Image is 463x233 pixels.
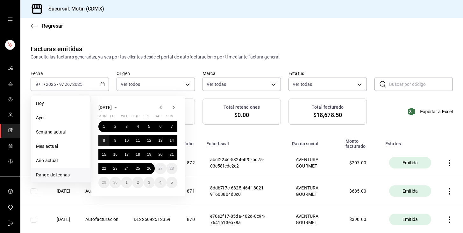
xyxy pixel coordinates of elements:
[98,135,110,146] button: September 8, 2025
[147,166,151,171] abbr: September 26, 2025
[46,82,56,87] input: ----
[342,135,381,149] th: Monto facturado
[98,105,112,110] span: [DATE]
[121,135,132,146] button: September 10, 2025
[57,82,58,87] span: -
[409,108,453,115] span: Exportar a Excel
[98,121,110,132] button: September 1, 2025
[110,121,121,132] button: September 2, 2025
[70,82,72,87] span: /
[125,152,129,157] abbr: September 17, 2025
[132,114,139,121] abbr: Thursday
[224,104,260,111] h3: Total retenciones
[288,149,342,177] th: AVENTURA GOURMET
[110,135,121,146] button: September 9, 2025
[132,135,143,146] button: September 11, 2025
[144,135,155,146] button: September 12, 2025
[110,149,121,160] button: September 16, 2025
[114,138,117,143] abbr: September 9, 2025
[36,114,85,121] span: Ayer
[49,177,78,205] th: [DATE]
[125,166,129,171] abbr: September 24, 2025
[170,152,174,157] abbr: September 21, 2025
[36,157,85,164] span: Año actual
[8,17,13,22] button: open drawer
[78,177,126,205] th: Autofacturación
[144,149,155,160] button: September 19, 2025
[147,138,151,143] abbr: September 12, 2025
[389,78,453,91] input: Buscar por código
[166,114,173,121] abbr: Sunday
[166,163,177,174] button: September 28, 2025
[313,111,342,119] span: $18,678.50
[400,160,420,166] span: Emitida
[121,177,132,188] button: October 1, 2025
[203,149,288,177] th: abcf2246-5324-4f9f-bd75-03c58fede2e2
[59,82,62,87] input: --
[400,188,420,194] span: Emitida
[155,149,166,160] button: September 20, 2025
[312,104,344,111] h3: Total facturado
[98,114,107,121] abbr: Monday
[98,104,119,111] button: [DATE]
[148,124,150,129] abbr: September 5, 2025
[342,177,381,205] th: $ 685.00
[98,163,110,174] button: September 22, 2025
[144,177,155,188] button: October 3, 2025
[158,166,162,171] abbr: September 27, 2025
[103,124,105,129] abbr: September 1, 2025
[171,180,173,185] abbr: October 5, 2025
[137,124,139,129] abbr: September 4, 2025
[40,82,44,87] input: --
[72,82,83,87] input: ----
[144,121,155,132] button: September 5, 2025
[166,177,177,188] button: October 5, 2025
[132,121,143,132] button: September 4, 2025
[62,82,64,87] span: /
[110,177,121,188] button: September 30, 2025
[102,180,106,185] abbr: September 29, 2025
[121,121,132,132] button: September 3, 2025
[203,177,288,205] th: 8ddb7f7c-6825-464f-8021-91608804d3c0
[36,100,85,107] span: Hoy
[342,149,381,177] th: $ 207.00
[117,71,195,76] label: Origen
[159,124,161,129] abbr: September 6, 2025
[166,135,177,146] button: September 14, 2025
[203,71,281,76] label: Marca
[121,114,128,121] abbr: Wednesday
[42,23,63,29] span: Regresar
[43,5,104,13] h3: Sucursal: Motin (CDMX)
[170,166,174,171] abbr: September 28, 2025
[132,149,143,160] button: September 18, 2025
[125,180,128,185] abbr: October 1, 2025
[102,166,106,171] abbr: September 22, 2025
[203,135,288,149] th: Folio fiscal
[35,82,39,87] input: --
[234,111,249,119] span: $0.00
[121,81,140,87] span: Ver todos
[155,135,166,146] button: September 13, 2025
[31,44,82,54] div: Facturas emitidas
[288,135,342,149] th: Razón social
[125,124,128,129] abbr: September 3, 2025
[288,71,367,76] label: Estatus
[158,152,162,157] abbr: September 20, 2025
[136,138,140,143] abbr: September 11, 2025
[31,71,109,76] label: Fecha
[288,177,342,205] th: AVENTURA GOURMET
[155,114,161,121] abbr: Saturday
[36,172,85,178] span: Rango de fechas
[132,163,143,174] button: September 25, 2025
[381,135,439,149] th: Estatus
[113,180,117,185] abbr: September 30, 2025
[36,143,85,150] span: Mes actual
[171,124,173,129] abbr: September 7, 2025
[114,124,117,129] abbr: September 2, 2025
[98,177,110,188] button: September 29, 2025
[36,129,85,135] span: Semana actual
[144,163,155,174] button: September 26, 2025
[110,114,116,121] abbr: Tuesday
[98,149,110,160] button: September 15, 2025
[136,152,140,157] abbr: September 18, 2025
